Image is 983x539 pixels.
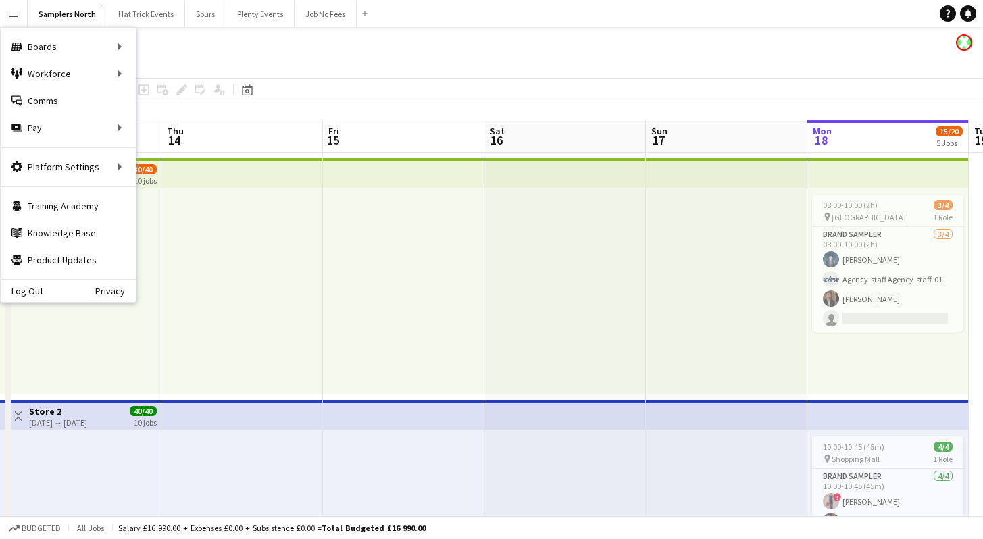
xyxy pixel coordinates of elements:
[812,195,963,332] app-job-card: 08:00-10:00 (2h)3/4 [GEOGRAPHIC_DATA]1 RoleBrand Sampler3/408:00-10:00 (2h)[PERSON_NAME]Agency-st...
[134,174,157,186] div: 10 jobs
[130,164,157,174] span: 30/40
[832,212,906,222] span: [GEOGRAPHIC_DATA]
[74,523,107,533] span: All jobs
[167,125,184,137] span: Thu
[29,405,87,417] h3: Store 2
[185,1,226,27] button: Spurs
[107,1,185,27] button: Hat Trick Events
[488,132,505,148] span: 16
[165,132,184,148] span: 14
[1,153,136,180] div: Platform Settings
[823,200,878,210] span: 08:00-10:00 (2h)
[813,125,832,137] span: Mon
[1,220,136,247] a: Knowledge Base
[956,34,972,51] app-user-avatar: James Runnymede
[326,132,339,148] span: 15
[812,227,963,332] app-card-role: Brand Sampler3/408:00-10:00 (2h)[PERSON_NAME]Agency-staff Agency-staff-01[PERSON_NAME]
[328,125,339,137] span: Fri
[934,442,953,452] span: 4/4
[933,454,953,464] span: 1 Role
[832,454,880,464] span: Shopping Mall
[1,192,136,220] a: Training Academy
[22,523,61,533] span: Budgeted
[1,33,136,60] div: Boards
[1,87,136,114] a: Comms
[936,126,963,136] span: 15/20
[295,1,357,27] button: Job No Fees
[934,200,953,210] span: 3/4
[134,416,157,428] div: 10 jobs
[1,114,136,141] div: Pay
[1,60,136,87] div: Workforce
[29,417,87,428] div: [DATE] → [DATE]
[1,247,136,274] a: Product Updates
[226,1,295,27] button: Plenty Events
[118,523,426,533] div: Salary £16 990.00 + Expenses £0.00 + Subsistence £0.00 =
[823,442,884,452] span: 10:00-10:45 (45m)
[1,286,43,297] a: Log Out
[95,286,136,297] a: Privacy
[7,521,63,536] button: Budgeted
[28,1,107,27] button: Samplers North
[130,406,157,416] span: 40/40
[936,138,962,148] div: 5 Jobs
[933,212,953,222] span: 1 Role
[649,132,667,148] span: 17
[490,125,505,137] span: Sat
[322,523,426,533] span: Total Budgeted £16 990.00
[811,132,832,148] span: 18
[833,493,841,501] span: !
[651,125,667,137] span: Sun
